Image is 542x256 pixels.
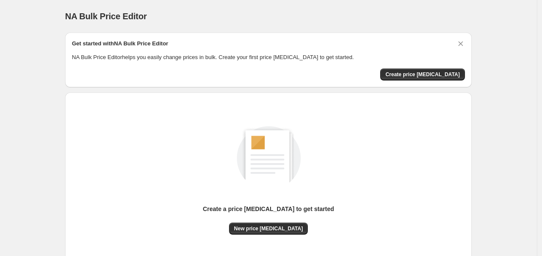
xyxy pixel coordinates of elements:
p: Create a price [MEDICAL_DATA] to get started [203,205,334,213]
button: Create price change job [380,68,465,80]
span: NA Bulk Price Editor [65,12,147,21]
span: Create price [MEDICAL_DATA] [385,71,460,78]
p: NA Bulk Price Editor helps you easily change prices in bulk. Create your first price [MEDICAL_DAT... [72,53,465,62]
span: New price [MEDICAL_DATA] [234,225,303,232]
h2: Get started with NA Bulk Price Editor [72,39,168,48]
button: New price [MEDICAL_DATA] [229,223,308,235]
button: Dismiss card [456,39,465,48]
